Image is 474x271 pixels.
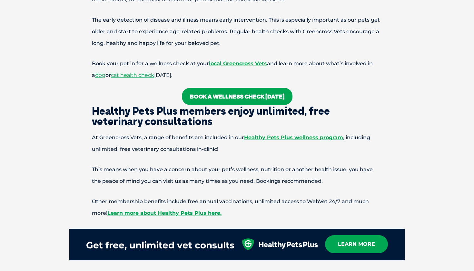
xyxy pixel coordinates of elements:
p: Other membership benefits include free annual vaccinations, unlimited access to WebVet 24/7 and m... [69,196,405,219]
p: At Greencross Vets, a range of benefits are included in our , including unlimited, free veterinar... [69,132,405,155]
img: healthy-pets-plus.svg [241,238,318,250]
a: dog [95,72,105,78]
a: cat health check [111,72,154,78]
p: This means when you have a concern about your pet’s wellness, nutrition or another health issue, ... [69,164,405,187]
span: [DATE] [154,72,171,78]
a: local Greencross Vets [209,60,267,67]
a: Book a wellness check [DATE] [182,88,292,105]
a: Learn more about Healthy Pets Plus here. [107,210,222,216]
h2: Healthy Pets Plus members enjoy unlimited, free veterinary consultations [69,106,405,126]
div: Get free, unlimited vet consults [86,235,234,255]
a: Healthy Pets Plus wellness program [244,134,343,141]
a: learn more [325,235,388,253]
p: Book your pet in for a wellness check at your and learn more about what’s involved in a or . [69,58,405,81]
p: The early detection of disease and illness means early intervention. This is especially important... [69,14,405,49]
